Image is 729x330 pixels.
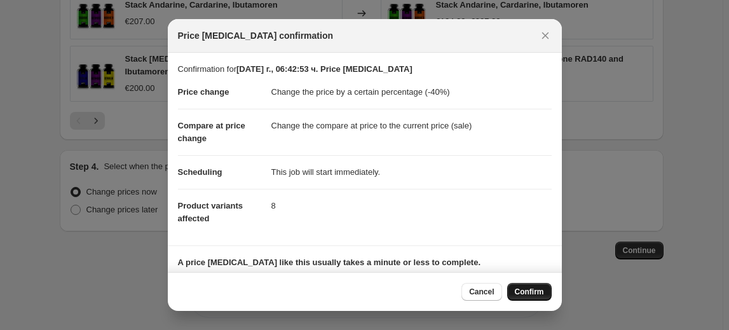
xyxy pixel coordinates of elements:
dd: Change the price by a certain percentage (-40%) [271,76,552,109]
b: A price [MEDICAL_DATA] like this usually takes a minute or less to complete. [178,258,481,267]
span: Product variants affected [178,201,243,223]
button: Cancel [461,283,501,301]
button: Close [536,27,554,45]
b: [DATE] г., 06:42:53 ч. Price [MEDICAL_DATA] [236,64,412,74]
span: Cancel [469,287,494,297]
button: Confirm [507,283,552,301]
span: Compare at price change [178,121,245,143]
dd: This job will start immediately. [271,155,552,189]
span: Confirm [515,287,544,297]
dd: 8 [271,189,552,223]
span: Scheduling [178,167,222,177]
p: Confirmation for [178,63,552,76]
span: Price change [178,87,229,97]
dd: Change the compare at price to the current price (sale) [271,109,552,142]
span: Price [MEDICAL_DATA] confirmation [178,29,334,42]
